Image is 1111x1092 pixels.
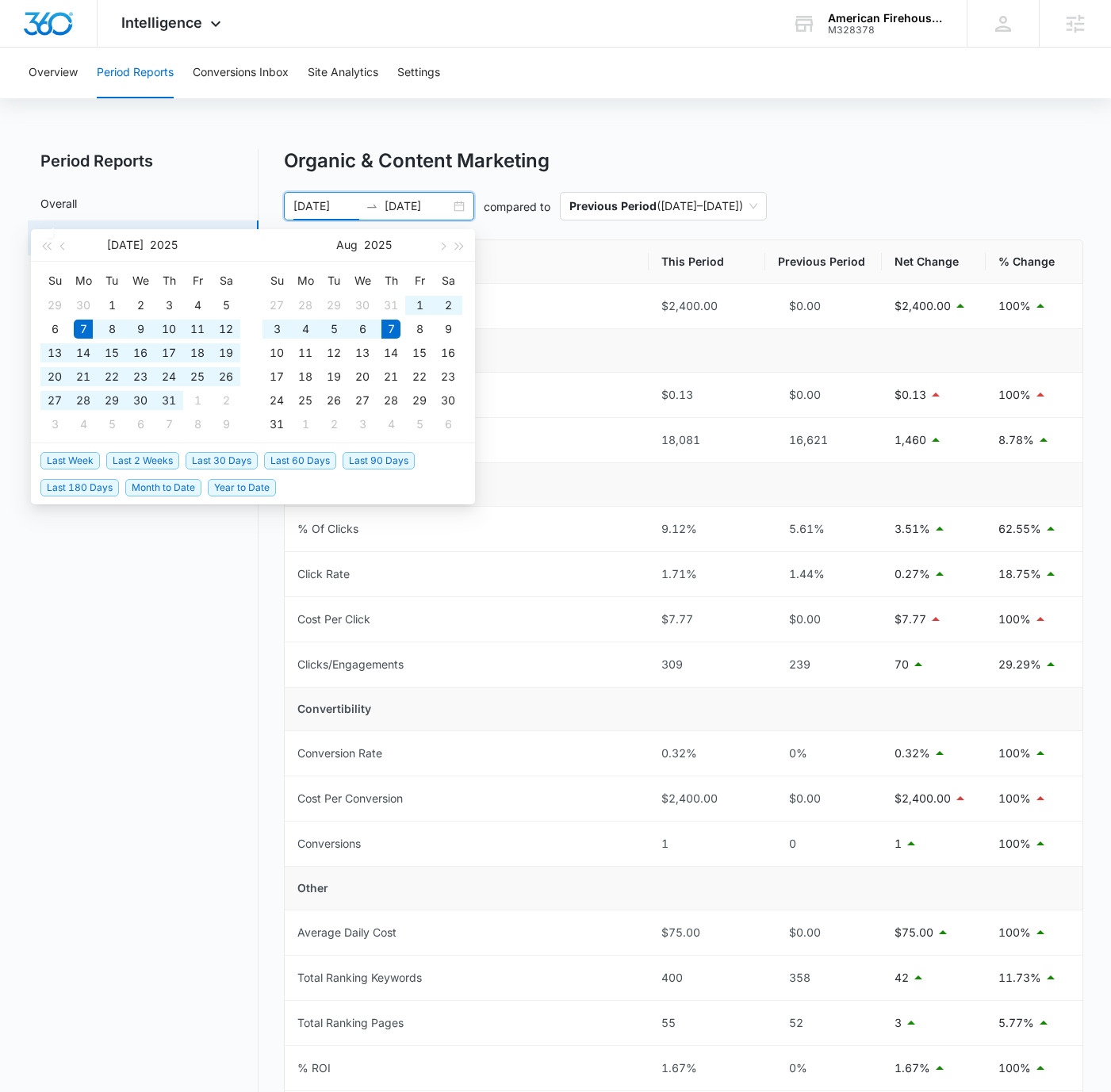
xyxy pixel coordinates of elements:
[126,365,155,389] td: 2025-07-23
[43,92,56,105] img: tab_domain_overview_orange.svg
[97,48,174,98] button: Period Reports
[434,341,462,365] td: 2025-08-16
[131,415,150,434] div: 6
[434,389,462,412] td: 2025-08-30
[381,320,400,339] div: 7
[40,389,69,412] td: 2025-07-27
[262,341,291,365] td: 2025-08-10
[348,268,377,293] th: We
[308,48,378,98] button: Site Analytics
[778,611,869,628] div: $0.00
[212,341,240,365] td: 2025-07-19
[107,229,144,261] button: [DATE]
[778,924,869,941] div: $0.00
[434,293,462,317] td: 2025-08-02
[69,293,98,317] td: 2025-06-30
[40,293,69,317] td: 2025-06-29
[324,296,343,315] div: 29
[297,520,358,538] div: % Of Clicks
[131,320,150,339] div: 9
[74,343,93,362] div: 14
[126,268,155,293] th: We
[661,520,753,538] div: 9.12%
[296,415,315,434] div: 1
[74,367,93,386] div: 21
[348,317,377,341] td: 2025-08-06
[212,389,240,412] td: 2025-08-02
[28,149,259,173] h2: Period Reports
[336,229,358,261] button: Aug
[998,656,1041,673] p: 29.29%
[291,389,320,412] td: 2025-08-25
[320,341,348,365] td: 2025-08-12
[882,240,986,284] th: Net Change
[45,320,64,339] div: 6
[60,94,142,104] div: Domain Overview
[381,296,400,315] div: 31
[661,790,753,807] div: $2,400.00
[293,197,359,215] input: Start date
[102,391,121,410] div: 29
[126,412,155,436] td: 2025-08-06
[69,389,98,412] td: 2025-07-28
[40,412,69,436] td: 2025-08-03
[381,391,400,410] div: 28
[131,391,150,410] div: 30
[366,200,378,213] span: to
[410,320,429,339] div: 8
[297,656,404,673] div: Clicks/Engagements
[188,320,207,339] div: 11
[353,367,372,386] div: 20
[998,1014,1034,1032] p: 5.77%
[267,296,286,315] div: 27
[778,790,869,807] div: $0.00
[45,367,64,386] div: 20
[377,293,405,317] td: 2025-07-31
[377,412,405,436] td: 2025-09-04
[291,317,320,341] td: 2025-08-04
[381,415,400,434] div: 4
[159,391,178,410] div: 31
[998,520,1041,538] p: 62.55%
[121,14,202,31] span: Intelligence
[778,386,869,404] div: $0.00
[98,412,126,436] td: 2025-08-05
[439,343,458,362] div: 16
[296,296,315,315] div: 28
[381,343,400,362] div: 14
[998,1059,1031,1077] p: 100%
[410,415,429,434] div: 5
[778,835,869,853] div: 0
[353,296,372,315] div: 30
[377,268,405,293] th: Th
[434,365,462,389] td: 2025-08-23
[291,412,320,436] td: 2025-09-01
[44,25,78,38] div: v 4.0.25
[267,415,286,434] div: 31
[216,367,236,386] div: 26
[297,1059,331,1077] div: % ROI
[188,296,207,315] div: 4
[285,329,1082,373] td: Visibility
[297,565,350,583] div: Click Rate
[45,415,64,434] div: 3
[216,391,236,410] div: 2
[262,389,291,412] td: 2025-08-24
[267,391,286,410] div: 24
[183,317,212,341] td: 2025-07-11
[385,197,450,215] input: End date
[40,195,77,212] a: Overall
[405,341,434,365] td: 2025-08-15
[74,415,93,434] div: 4
[320,389,348,412] td: 2025-08-26
[297,969,422,987] div: Total Ranking Keywords
[348,341,377,365] td: 2025-08-13
[895,656,909,673] p: 70
[661,745,753,762] div: 0.32%
[778,745,869,762] div: 0%
[40,341,69,365] td: 2025-07-13
[159,415,178,434] div: 7
[216,415,236,434] div: 9
[778,520,869,538] div: 5.61%
[296,343,315,362] div: 11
